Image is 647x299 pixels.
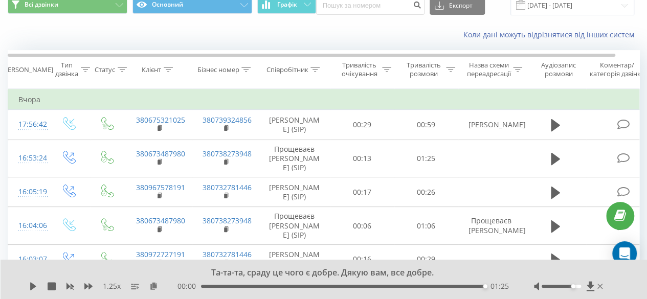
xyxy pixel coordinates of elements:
[18,148,39,168] div: 16:53:24
[259,244,330,274] td: [PERSON_NAME] (SIP)
[87,267,548,279] div: Та-та-та, сраду це чого є добре. Дякую вам, все добре.
[259,140,330,177] td: Прощеваєв [PERSON_NAME] (SIP)
[587,61,647,78] div: Коментар/категорія дзвінка
[18,182,39,202] div: 16:05:19
[25,1,58,9] span: Всі дзвінки
[394,110,458,140] td: 00:59
[203,249,252,259] a: 380732781446
[2,65,53,74] div: [PERSON_NAME]
[330,110,394,140] td: 00:29
[571,284,575,288] div: Accessibility label
[403,61,443,78] div: Тривалість розмови
[330,177,394,207] td: 00:17
[177,281,201,291] span: 00:00
[330,244,394,274] td: 00:16
[612,241,637,266] div: Open Intercom Messenger
[55,61,78,78] div: Тип дзвінка
[259,207,330,245] td: Прощеваєв [PERSON_NAME] (SIP)
[266,65,308,74] div: Співробітник
[259,177,330,207] td: [PERSON_NAME] (SIP)
[483,284,487,288] div: Accessibility label
[463,30,639,39] a: Коли дані можуть відрізнятися вiд інших систем
[103,281,121,291] span: 1.25 x
[18,216,39,236] div: 16:04:06
[18,114,39,134] div: 17:56:42
[394,207,458,245] td: 01:06
[136,182,185,192] a: 380967578191
[458,207,525,245] td: Прощеваєв [PERSON_NAME]
[330,207,394,245] td: 00:06
[95,65,115,74] div: Статус
[466,61,510,78] div: Назва схеми переадресації
[197,65,239,74] div: Бізнес номер
[203,216,252,225] a: 380738273948
[136,249,185,259] a: 380972727191
[533,61,583,78] div: Аудіозапис розмови
[339,61,380,78] div: Тривалість очікування
[330,140,394,177] td: 00:13
[18,249,39,269] div: 16:03:07
[136,149,185,158] a: 380673487980
[458,110,525,140] td: [PERSON_NAME]
[394,177,458,207] td: 00:26
[203,149,252,158] a: 380738273948
[277,1,297,8] span: Графік
[142,65,161,74] div: Клієнт
[136,115,185,125] a: 380675321025
[136,216,185,225] a: 380673487980
[203,115,252,125] a: 380739324856
[394,244,458,274] td: 00:29
[490,281,508,291] span: 01:25
[203,182,252,192] a: 380732781446
[394,140,458,177] td: 01:25
[259,110,330,140] td: [PERSON_NAME] (SIP)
